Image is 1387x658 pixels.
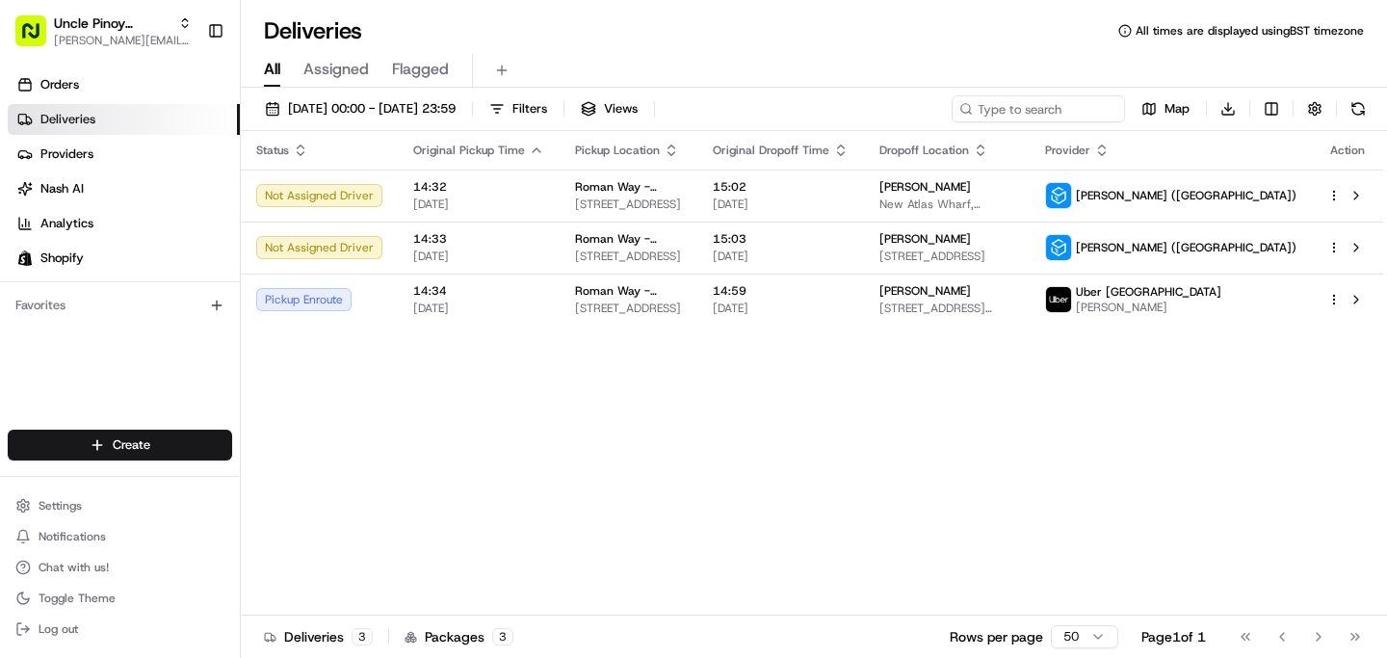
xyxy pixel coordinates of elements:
[952,95,1125,122] input: Type to search
[288,100,456,118] span: [DATE] 00:00 - [DATE] 23:59
[182,431,309,450] span: API Documentation
[144,299,151,314] span: •
[713,143,829,158] span: Original Dropoff Time
[1046,235,1071,260] img: stuart_logo.png
[1165,100,1190,118] span: Map
[264,15,362,46] h1: Deliveries
[54,33,192,48] button: [PERSON_NAME][EMAIL_ADDRESS][DOMAIN_NAME]
[392,58,449,81] span: Flagged
[713,179,849,195] span: 15:02
[264,58,280,81] span: All
[575,301,682,316] span: [STREET_ADDRESS]
[1076,300,1221,315] span: [PERSON_NAME]
[40,215,93,232] span: Analytics
[155,299,195,314] span: [DATE]
[87,203,265,219] div: We're available if you need us!
[40,111,95,128] span: Deliveries
[575,231,682,247] span: Roman Way - Local
[492,628,513,645] div: 3
[155,423,317,458] a: 💻API Documentation
[1133,95,1198,122] button: Map
[39,591,116,606] span: Toggle Theme
[575,283,682,299] span: Roman Way - Local
[40,145,93,163] span: Providers
[879,283,971,299] span: [PERSON_NAME]
[19,280,50,311] img: Regen Pajulas
[405,627,513,646] div: Packages
[879,179,971,195] span: [PERSON_NAME]
[8,208,240,239] a: Analytics
[17,250,33,266] img: Shopify logo
[8,104,240,135] a: Deliveries
[713,301,849,316] span: [DATE]
[54,13,170,33] button: Uncle Pinoy (Shopify)
[1141,627,1206,646] div: Page 1 of 1
[19,77,351,108] p: Welcome 👋
[40,250,84,267] span: Shopify
[572,95,646,122] button: Views
[575,143,660,158] span: Pickup Location
[1327,143,1368,158] div: Action
[1076,188,1296,203] span: [PERSON_NAME] ([GEOGRAPHIC_DATA])
[1076,284,1221,300] span: Uber [GEOGRAPHIC_DATA]
[413,283,544,299] span: 14:34
[713,197,849,212] span: [DATE]
[713,249,849,264] span: [DATE]
[1045,143,1090,158] span: Provider
[575,179,682,195] span: Roman Way - Local
[39,621,78,637] span: Log out
[256,143,289,158] span: Status
[192,478,233,492] span: Pylon
[60,351,255,366] span: [PERSON_NAME] [PERSON_NAME]
[8,616,232,643] button: Log out
[713,283,849,299] span: 14:59
[879,301,1014,316] span: [STREET_ADDRESS][PERSON_NAME]
[40,184,75,219] img: 1727276513143-84d647e1-66c0-4f92-a045-3c9f9f5dfd92
[39,529,106,544] span: Notifications
[270,351,309,366] span: [DATE]
[1076,240,1296,255] span: [PERSON_NAME] ([GEOGRAPHIC_DATA])
[19,19,58,58] img: Nash
[8,8,199,54] button: Uncle Pinoy (Shopify)[PERSON_NAME][EMAIL_ADDRESS][DOMAIN_NAME]
[950,627,1043,646] p: Rows per page
[481,95,556,122] button: Filters
[713,231,849,247] span: 15:03
[40,76,79,93] span: Orders
[8,290,232,321] div: Favorites
[303,58,369,81] span: Assigned
[12,423,155,458] a: 📗Knowledge Base
[512,100,547,118] span: Filters
[136,477,233,492] a: Powered byPylon
[40,180,84,197] span: Nash AI
[163,433,178,448] div: 💻
[19,433,35,448] div: 📗
[50,124,318,145] input: Clear
[1136,23,1364,39] span: All times are displayed using BST timezone
[413,197,544,212] span: [DATE]
[259,351,266,366] span: •
[19,184,54,219] img: 1736555255976-a54dd68f-1ca7-489b-9aae-adbdc363a1c4
[575,249,682,264] span: [STREET_ADDRESS]
[264,627,373,646] div: Deliveries
[113,436,150,454] span: Create
[39,560,109,575] span: Chat with us!
[1345,95,1372,122] button: Refresh
[879,249,1014,264] span: [STREET_ADDRESS]
[19,250,129,266] div: Past conversations
[8,492,232,519] button: Settings
[8,523,232,550] button: Notifications
[879,143,969,158] span: Dropoff Location
[413,249,544,264] span: [DATE]
[256,95,464,122] button: [DATE] 00:00 - [DATE] 23:59
[1046,287,1071,312] img: uber-new-logo.jpeg
[39,498,82,513] span: Settings
[8,243,240,274] a: Shopify
[299,247,351,270] button: See all
[575,197,682,212] span: [STREET_ADDRESS]
[8,585,232,612] button: Toggle Theme
[327,190,351,213] button: Start new chat
[352,628,373,645] div: 3
[39,352,54,367] img: 1736555255976-a54dd68f-1ca7-489b-9aae-adbdc363a1c4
